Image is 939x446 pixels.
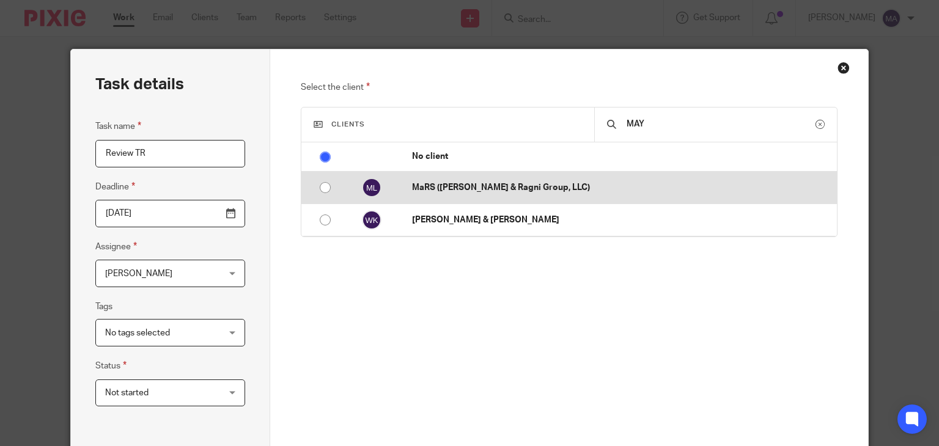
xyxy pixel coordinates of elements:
[105,329,170,337] span: No tags selected
[625,117,815,131] input: Search...
[362,210,381,230] img: svg%3E
[95,239,137,254] label: Assignee
[301,80,838,95] p: Select the client
[95,200,245,227] input: Use the arrow keys to pick a date
[838,62,850,74] div: Close this dialog window
[95,180,135,194] label: Deadline
[95,119,141,133] label: Task name
[412,181,830,194] p: MaRS ([PERSON_NAME] & Ragni Group, LLC)
[105,389,149,397] span: Not started
[95,359,127,373] label: Status
[95,74,184,95] h2: Task details
[105,269,172,278] span: [PERSON_NAME]
[95,140,245,167] input: Task name
[331,121,365,128] span: Clients
[95,301,112,313] label: Tags
[412,150,830,163] p: No client
[412,214,830,226] p: [PERSON_NAME] & [PERSON_NAME]
[362,178,381,197] img: svg%3E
